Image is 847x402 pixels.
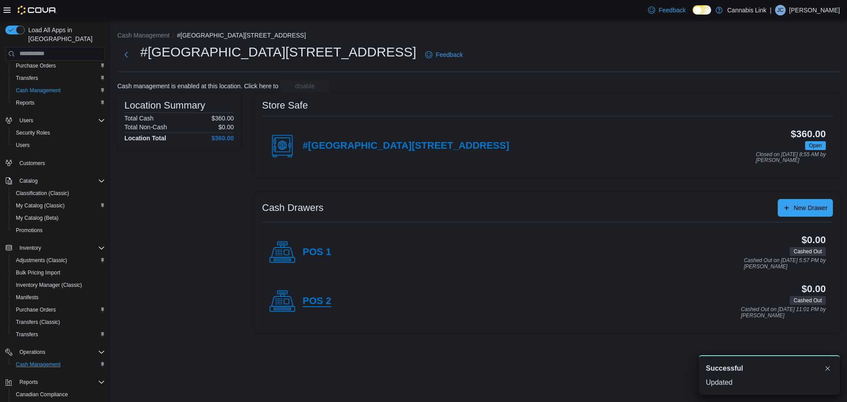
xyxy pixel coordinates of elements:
[744,258,826,270] p: Cashed Out on [DATE] 5:57 PM by [PERSON_NAME]
[693,5,711,15] input: Dark Mode
[9,60,109,72] button: Purchase Orders
[16,361,60,368] span: Cash Management
[19,244,41,252] span: Inventory
[9,304,109,316] button: Purchase Orders
[12,188,105,199] span: Classification (Classic)
[2,346,109,358] button: Operations
[802,284,826,294] h3: $0.00
[12,85,105,96] span: Cash Management
[12,329,105,340] span: Transfers
[12,280,86,290] a: Inventory Manager (Classic)
[770,5,772,15] p: |
[16,99,34,106] span: Reports
[19,379,38,386] span: Reports
[9,224,109,237] button: Promotions
[12,255,71,266] a: Adjustments (Classic)
[790,296,826,305] span: Cashed Out
[9,199,109,212] button: My Catalog (Classic)
[16,243,105,253] span: Inventory
[775,5,786,15] div: Jenna Coles
[12,359,64,370] a: Cash Management
[16,176,105,186] span: Catalog
[789,5,840,15] p: [PERSON_NAME]
[303,247,331,258] h4: POS 1
[12,292,105,303] span: Manifests
[12,280,105,290] span: Inventory Manager (Classic)
[12,267,105,278] span: Bulk Pricing Import
[12,317,105,327] span: Transfers (Classic)
[2,157,109,169] button: Customers
[9,187,109,199] button: Classification (Classic)
[741,307,826,319] p: Cashed Out on [DATE] 11:01 PM by [PERSON_NAME]
[16,269,60,276] span: Bulk Pricing Import
[659,6,686,15] span: Feedback
[706,377,833,388] div: Updated
[9,388,109,401] button: Canadian Compliance
[12,140,33,150] a: Users
[262,203,323,213] h3: Cash Drawers
[12,389,71,400] a: Canadian Compliance
[211,115,234,122] p: $360.00
[19,117,33,124] span: Users
[16,190,69,197] span: Classification (Classic)
[436,50,463,59] span: Feedback
[12,128,105,138] span: Security Roles
[12,60,105,71] span: Purchase Orders
[645,1,689,19] a: Feedback
[12,128,53,138] a: Security Roles
[9,291,109,304] button: Manifests
[16,214,59,222] span: My Catalog (Beta)
[12,73,41,83] a: Transfers
[16,243,45,253] button: Inventory
[16,319,60,326] span: Transfers (Classic)
[16,377,41,387] button: Reports
[303,140,509,152] h4: #[GEOGRAPHIC_DATA][STREET_ADDRESS]
[9,72,109,84] button: Transfers
[12,304,105,315] span: Purchase Orders
[177,32,306,39] button: #[GEOGRAPHIC_DATA][STREET_ADDRESS]
[9,127,109,139] button: Security Roles
[12,60,60,71] a: Purchase Orders
[12,98,105,108] span: Reports
[16,75,38,82] span: Transfers
[16,306,56,313] span: Purchase Orders
[794,297,822,304] span: Cashed Out
[809,142,822,150] span: Open
[9,316,109,328] button: Transfers (Classic)
[12,73,105,83] span: Transfers
[9,267,109,279] button: Bulk Pricing Import
[12,317,64,327] a: Transfers (Classic)
[9,139,109,151] button: Users
[12,389,105,400] span: Canadian Compliance
[791,129,826,139] h3: $360.00
[9,84,109,97] button: Cash Management
[25,26,105,43] span: Load All Apps in [GEOGRAPHIC_DATA]
[16,347,49,357] button: Operations
[12,200,68,211] a: My Catalog (Classic)
[802,235,826,245] h3: $0.00
[140,43,416,61] h1: #[GEOGRAPHIC_DATA][STREET_ADDRESS]
[794,203,828,212] span: New Drawer
[16,115,37,126] button: Users
[16,158,49,169] a: Customers
[117,32,169,39] button: Cash Management
[19,349,45,356] span: Operations
[9,279,109,291] button: Inventory Manager (Classic)
[822,363,833,374] button: Dismiss toast
[9,358,109,371] button: Cash Management
[12,98,38,108] a: Reports
[9,254,109,267] button: Adjustments (Classic)
[2,114,109,127] button: Users
[16,257,67,264] span: Adjustments (Classic)
[16,142,30,149] span: Users
[12,200,105,211] span: My Catalog (Classic)
[262,100,308,111] h3: Store Safe
[9,97,109,109] button: Reports
[218,124,234,131] p: $0.00
[756,152,826,164] p: Closed on [DATE] 8:55 AM by [PERSON_NAME]
[124,135,166,142] h4: Location Total
[280,79,330,93] button: disable
[16,282,82,289] span: Inventory Manager (Classic)
[16,158,105,169] span: Customers
[16,331,38,338] span: Transfers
